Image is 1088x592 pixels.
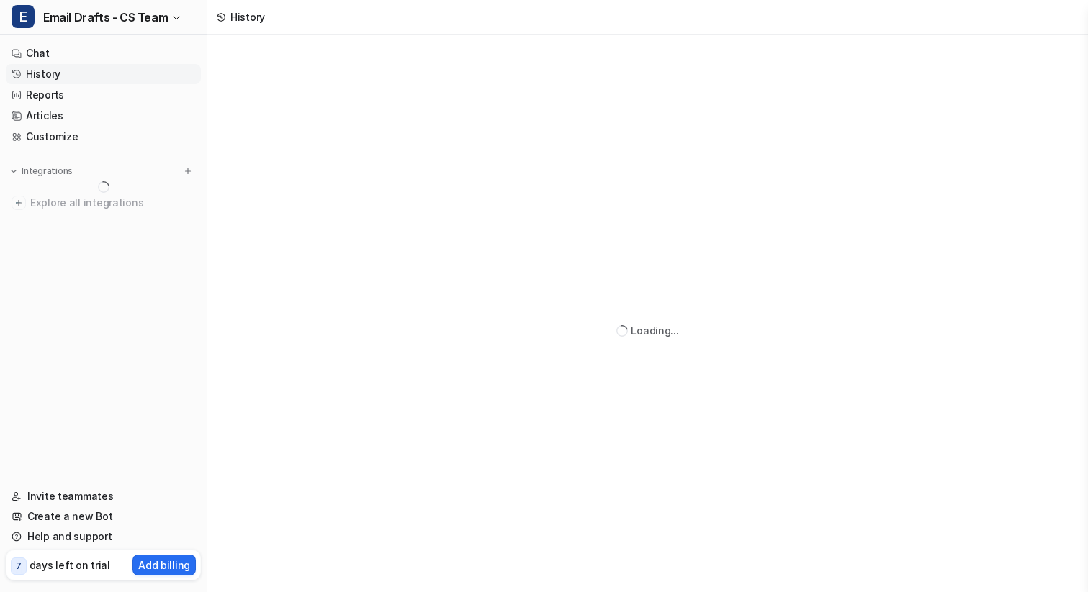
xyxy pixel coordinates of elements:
a: Invite teammates [6,486,201,506]
a: Create a new Bot [6,506,201,527]
a: History [6,64,201,84]
div: Loading... [631,323,678,338]
span: Explore all integrations [30,191,195,214]
img: menu_add.svg [183,166,193,176]
p: 7 [16,560,22,573]
a: Articles [6,106,201,126]
a: Explore all integrations [6,193,201,213]
button: Add billing [132,555,196,575]
p: days left on trial [30,557,110,573]
img: expand menu [9,166,19,176]
div: History [230,9,265,24]
img: explore all integrations [12,196,26,210]
a: Help and support [6,527,201,547]
a: Reports [6,85,201,105]
p: Add billing [138,557,190,573]
span: Email Drafts - CS Team [43,7,168,27]
a: Chat [6,43,201,63]
a: Customize [6,127,201,147]
p: Integrations [22,165,73,177]
button: Integrations [6,164,77,178]
span: E [12,5,35,28]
